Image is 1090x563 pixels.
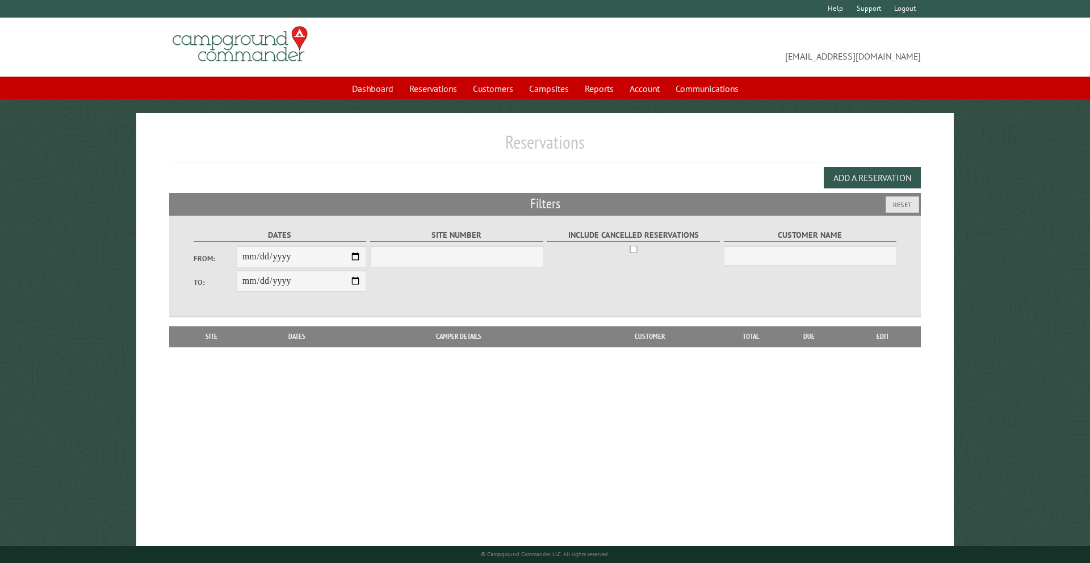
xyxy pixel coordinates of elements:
a: Dashboard [345,78,400,99]
a: Customers [466,78,520,99]
button: Add a Reservation [824,167,921,188]
a: Reservations [403,78,464,99]
a: Communications [669,78,745,99]
h1: Reservations [169,131,921,162]
th: Total [728,326,773,347]
label: From: [194,253,237,264]
label: Include Cancelled Reservations [547,229,720,242]
th: Due [773,326,845,347]
a: Campsites [522,78,576,99]
th: Dates [249,326,346,347]
img: Campground Commander [169,22,311,66]
span: [EMAIL_ADDRESS][DOMAIN_NAME] [545,31,921,63]
h2: Filters [169,193,921,215]
label: Dates [194,229,367,242]
a: Account [623,78,666,99]
th: Edit [845,326,921,347]
label: To: [194,277,237,288]
a: Reports [578,78,621,99]
small: © Campground Commander LLC. All rights reserved. [481,551,609,558]
label: Customer Name [724,229,897,242]
th: Customer [572,326,728,347]
th: Site [175,326,249,347]
label: Site Number [370,229,543,242]
th: Camper Details [346,326,572,347]
button: Reset [886,196,919,213]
